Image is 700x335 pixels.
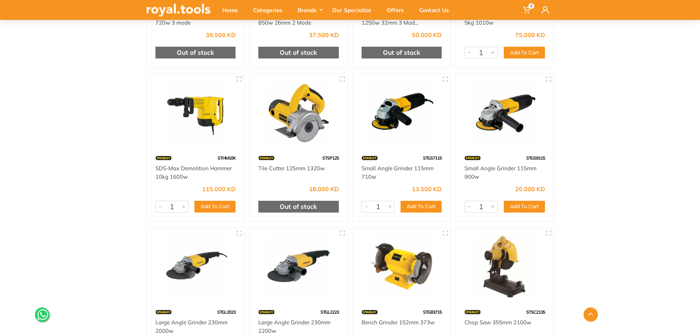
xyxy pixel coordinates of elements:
span: STHM10K [218,155,236,161]
div: Home [217,2,248,18]
img: Royal Tools - Small Angle Grinder 115mm 710w [359,81,444,144]
div: Our Specialize [327,2,381,18]
button: Add To Cart [401,201,442,213]
a: SDS-Max Demolition Hammer 10kg 1600w [155,165,232,180]
span: 0 [528,3,534,9]
a: Tile Cutter 125mm 1320w [258,165,325,172]
div: Out of stock [258,201,339,213]
img: royal.tools Logo [146,4,211,17]
div: 75.000 KD [515,32,545,38]
a: SDS-Plus L-Shape Hammer 850w 26mm 2 Mode [258,11,328,26]
div: Out of stock [155,47,236,58]
a: SDS-Plus L-Shape Hammer 1250w 32mm 3 Mod... [362,11,431,26]
a: Large Angle Grinder 230mm 2200w [258,319,330,334]
div: 115.000 KD [202,186,236,192]
button: Add To Cart [194,201,236,213]
div: 50.000 KD [412,32,442,38]
a: Small Angle Grinder 115mm 900w [464,165,536,180]
a: SDS-Plus Hammer 22mm 720w 3 mode [155,11,220,26]
div: Offers [381,2,414,18]
img: 15.webp [362,152,378,164]
img: Royal Tools - SDS-Max Demolition Hammer 10kg 1600w [153,81,238,144]
span: STSP125 [322,155,339,161]
img: 15.webp [258,152,274,164]
img: 15.webp [258,306,274,318]
div: 18.000 KD [309,186,339,192]
img: 15.webp [155,306,172,318]
div: Brands [292,2,327,18]
img: Royal Tools - Small Angle Grinder 115mm 900w [462,81,547,144]
div: 20.000 KD [515,186,545,192]
img: Royal Tools - Large Angle Grinder 230mm 2200w [256,235,341,298]
img: 15.webp [155,152,172,164]
div: 13.500 KD [412,186,442,192]
div: Contact Us [414,2,459,18]
a: SDS-Max Chipping Hammer 5kg 1010w [464,11,536,26]
div: Categories [248,2,292,18]
div: Out of stock [258,47,339,58]
img: 15.webp [464,306,481,318]
button: Add To Cart [504,201,545,213]
span: STGS7115 [423,155,442,161]
img: Royal Tools - Bench Grinder 152mm 373w [359,235,444,298]
button: Add To Cart [504,47,545,58]
a: Bench Grinder 152mm 373w [362,319,435,326]
a: Small Angle Grinder 115mm 710w [362,165,434,180]
img: 15.webp [464,152,481,164]
img: 15.webp [362,306,378,318]
span: STGS9115 [526,155,545,161]
a: Chop Saw 355mm 2100w [464,319,531,326]
div: Out of stock [362,47,442,58]
img: Royal Tools - Tile Cutter 125mm 1320w [256,81,341,144]
img: Royal Tools - Chop Saw 355mm 2100w [462,235,547,298]
img: Royal Tools - Large Angle Grinder 230mm 2000w [153,235,238,298]
a: Large Angle Grinder 230mm 2000w [155,319,227,334]
div: 37.500 KD [309,32,339,38]
div: 38.500 KD [206,32,236,38]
